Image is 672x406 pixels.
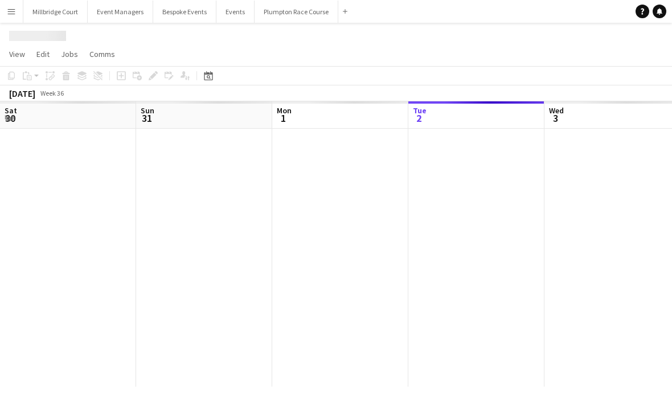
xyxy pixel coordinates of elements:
div: [DATE] [9,88,35,99]
a: Comms [85,47,120,61]
span: 3 [547,112,564,125]
span: View [9,49,25,59]
span: 1 [275,112,292,125]
span: 30 [3,112,17,125]
a: View [5,47,30,61]
button: Millbridge Court [23,1,88,23]
span: 2 [411,112,427,125]
span: Mon [277,105,292,116]
button: Plumpton Race Course [255,1,338,23]
span: Comms [89,49,115,59]
span: Sat [5,105,17,116]
span: Week 36 [38,89,66,97]
button: Bespoke Events [153,1,216,23]
span: Jobs [61,49,78,59]
span: Tue [413,105,427,116]
span: Wed [549,105,564,116]
button: Events [216,1,255,23]
button: Event Managers [88,1,153,23]
a: Jobs [56,47,83,61]
a: Edit [32,47,54,61]
span: 31 [139,112,154,125]
span: Edit [36,49,50,59]
span: Sun [141,105,154,116]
